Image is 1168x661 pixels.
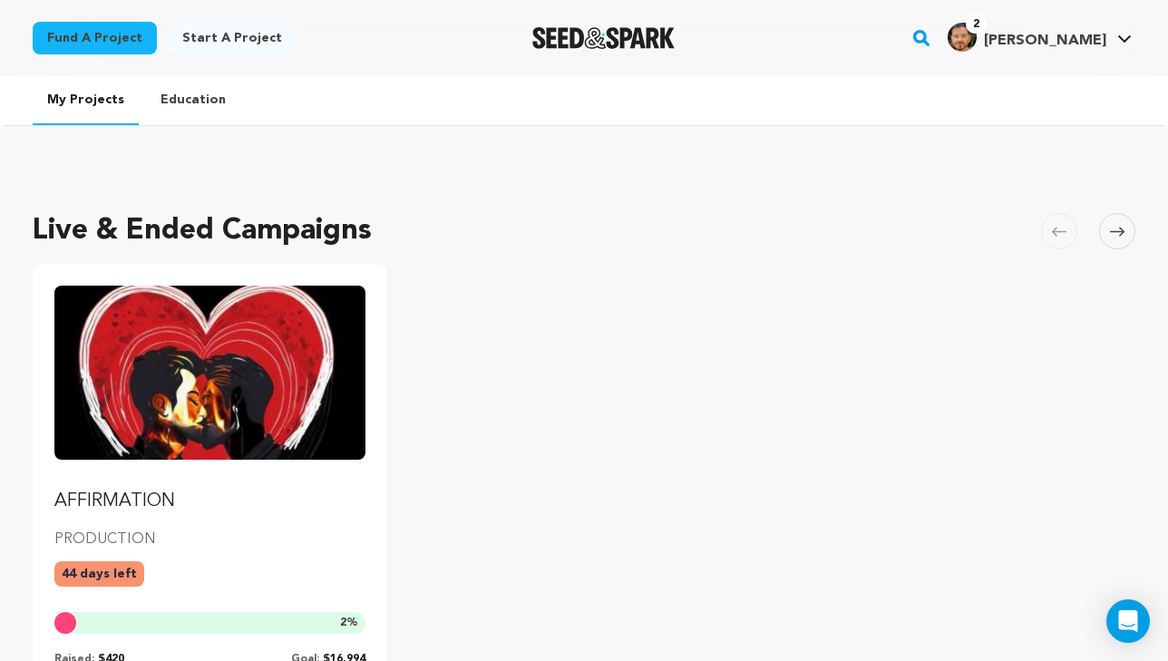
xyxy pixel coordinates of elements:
span: % [340,616,358,630]
a: Education [146,76,240,123]
a: Seed&Spark Homepage [532,27,675,49]
a: My Projects [33,76,139,125]
img: Seed&Spark Logo Dark Mode [532,27,675,49]
a: Start a project [168,22,297,54]
p: PRODUCTION [54,529,365,550]
div: Open Intercom Messenger [1106,599,1150,643]
p: AFFIRMATION [54,489,365,514]
span: 2 [966,15,987,34]
img: 11276ac854b4d4f8.jpg [948,23,977,52]
a: Fund a project [33,22,157,54]
p: 44 days left [54,561,144,587]
span: 2 [340,617,346,628]
div: Christopher V.'s Profile [948,23,1106,52]
span: Christopher V.'s Profile [944,19,1135,57]
span: [PERSON_NAME] [984,34,1106,48]
h2: Live & Ended Campaigns [33,209,372,253]
a: Fund AFFIRMATION [54,286,365,514]
a: Christopher V.'s Profile [944,19,1135,52]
